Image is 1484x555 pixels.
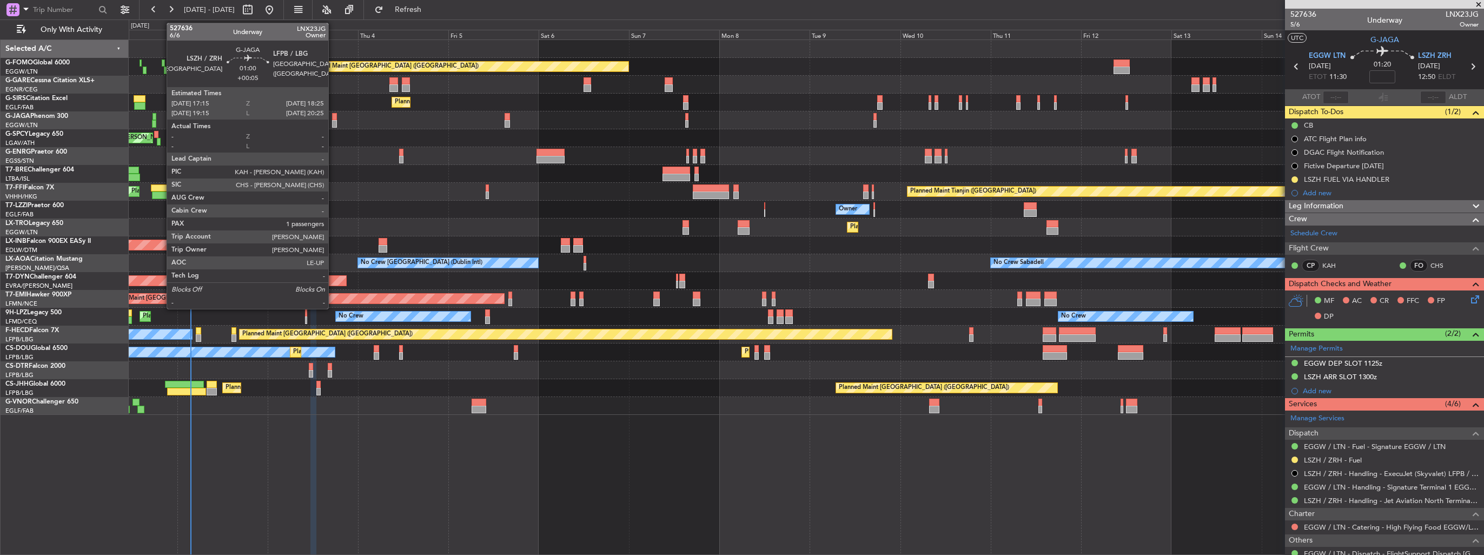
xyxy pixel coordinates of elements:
[5,157,34,165] a: EGSS/STN
[5,184,24,191] span: T7-FFI
[1290,228,1337,239] a: Schedule Crew
[12,21,117,38] button: Only With Activity
[369,1,434,18] button: Refresh
[1289,106,1343,118] span: Dispatch To-Dos
[1289,213,1307,226] span: Crew
[1262,30,1352,39] div: Sun 14
[900,30,991,39] div: Wed 10
[810,30,900,39] div: Tue 9
[105,290,208,307] div: Planned Maint [GEOGRAPHIC_DATA]
[1304,496,1479,505] a: LSZH / ZRH - Handling - Jet Aviation North Terminal LSZH / ZRH
[1374,60,1391,70] span: 01:20
[839,380,1009,396] div: Planned Maint [GEOGRAPHIC_DATA] ([GEOGRAPHIC_DATA])
[5,274,30,280] span: T7-DYN
[5,149,67,155] a: G-ENRGPraetor 600
[5,175,30,183] a: LTBA/ISL
[1304,121,1313,130] div: CB
[1081,30,1171,39] div: Fri 12
[1367,15,1402,26] div: Underway
[5,139,35,147] a: LGAV/ATH
[5,131,29,137] span: G-SPCY
[5,282,72,290] a: EVRA/[PERSON_NAME]
[395,94,565,110] div: Planned Maint [GEOGRAPHIC_DATA] ([GEOGRAPHIC_DATA])
[1302,260,1320,272] div: CP
[361,255,482,271] div: No Crew [GEOGRAPHIC_DATA] (Dublin Intl)
[1304,442,1446,451] a: EGGW / LTN - Fuel - Signature EGGW / LTN
[1289,508,1315,520] span: Charter
[993,255,1044,271] div: No Crew Sabadell
[1407,296,1419,307] span: FFC
[5,318,37,326] a: LFMD/CEQ
[1445,106,1461,117] span: (1/2)
[1438,72,1455,83] span: ELDT
[226,380,396,396] div: Planned Maint [GEOGRAPHIC_DATA] ([GEOGRAPHIC_DATA])
[5,149,31,155] span: G-ENRG
[5,389,34,397] a: LFPB/LBG
[184,5,235,15] span: [DATE] - [DATE]
[177,30,268,39] div: Tue 2
[5,327,29,334] span: F-HECD
[5,381,65,387] a: CS-JHHGlobal 6000
[5,292,71,298] a: T7-EMIHawker 900XP
[242,326,413,342] div: Planned Maint [GEOGRAPHIC_DATA] ([GEOGRAPHIC_DATA])
[910,183,1036,200] div: Planned Maint Tianjin ([GEOGRAPHIC_DATA])
[1290,20,1316,29] span: 5/6
[719,30,810,39] div: Mon 8
[5,381,29,387] span: CS-JHH
[1289,427,1319,440] span: Dispatch
[5,113,68,120] a: G-JAGAPhenom 300
[1324,312,1334,322] span: DP
[5,309,62,316] a: 9H-LPZLegacy 500
[5,363,29,369] span: CS-DTR
[5,202,64,209] a: T7-LZZIPraetor 600
[5,256,83,262] a: LX-AOACitation Mustang
[5,103,34,111] a: EGLF/FAB
[1309,61,1331,72] span: [DATE]
[1290,9,1316,20] span: 527636
[1446,20,1479,29] span: Owner
[5,210,34,219] a: EGLF/FAB
[143,308,263,325] div: Planned Maint Nice ([GEOGRAPHIC_DATA])
[1418,51,1452,62] span: LSZH ZRH
[1304,134,1367,143] div: ATC Flight Plan info
[539,30,629,39] div: Sat 6
[1304,148,1384,157] div: DGAC Flight Notification
[1289,328,1314,341] span: Permits
[1329,72,1347,83] span: 11:30
[210,112,381,128] div: Planned Maint [GEOGRAPHIC_DATA] ([GEOGRAPHIC_DATA])
[5,95,68,102] a: G-SIRSCitation Excel
[5,202,28,209] span: T7-LZZI
[1289,200,1343,213] span: Leg Information
[5,274,76,280] a: T7-DYNChallenger 604
[5,256,30,262] span: LX-AOA
[5,300,37,308] a: LFMN/NCE
[1304,455,1362,465] a: LSZH / ZRH - Fuel
[5,68,38,76] a: EGGW/LTN
[87,30,177,39] div: Mon 1
[5,335,34,343] a: LFPB/LBG
[5,238,27,245] span: LX-INB
[1289,534,1313,547] span: Others
[1289,242,1329,255] span: Flight Crew
[5,399,78,405] a: G-VNORChallenger 650
[268,30,358,39] div: Wed 3
[339,308,363,325] div: No Crew
[1290,343,1343,354] a: Manage Permits
[1304,483,1479,492] a: EGGW / LTN - Handling - Signature Terminal 1 EGGW / LTN
[33,2,95,18] input: Trip Number
[386,6,431,14] span: Refresh
[1289,278,1392,290] span: Dispatch Checks and Weather
[1445,328,1461,339] span: (2/2)
[28,26,114,34] span: Only With Activity
[1303,188,1479,197] div: Add new
[1304,469,1479,478] a: LSZH / ZRH - Handling - ExecuJet (Skyvalet) LFPB / LBG
[5,407,34,415] a: EGLF/FAB
[308,58,479,75] div: Planned Maint [GEOGRAPHIC_DATA] ([GEOGRAPHIC_DATA])
[1304,523,1479,532] a: EGGW / LTN - Catering - High Flying Food EGGW/LTN
[5,220,63,227] a: LX-TROLegacy 650
[5,121,38,129] a: EGGW/LTN
[5,77,95,84] a: G-GARECessna Citation XLS+
[5,371,34,379] a: LFPB/LBG
[1289,398,1317,411] span: Services
[131,22,149,31] div: [DATE]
